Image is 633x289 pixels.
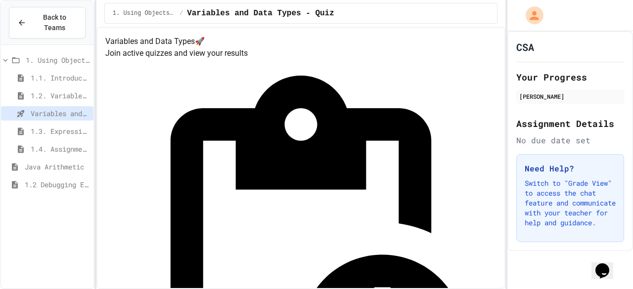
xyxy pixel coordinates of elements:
[519,92,621,101] div: [PERSON_NAME]
[105,47,497,59] p: Join active quizzes and view your results
[26,55,90,65] span: 1. Using Objects and Methods
[187,7,334,19] span: Variables and Data Types - Quiz
[25,162,90,172] span: Java Arithmetic
[516,117,624,130] h2: Assignment Details
[515,4,546,27] div: My Account
[525,163,616,174] h3: Need Help?
[516,134,624,146] div: No due date set
[31,73,90,83] span: 1.1. Introduction to Algorithms, Programming, and Compilers
[525,178,616,228] p: Switch to "Grade View" to access the chat feature and communicate with your teacher for help and ...
[31,144,90,154] span: 1.4. Assignment and Input
[113,9,176,17] span: 1. Using Objects and Methods
[9,7,86,39] button: Back to Teams
[516,70,624,84] h2: Your Progress
[180,9,183,17] span: /
[32,12,77,33] span: Back to Teams
[31,90,90,101] span: 1.2. Variables and Data Types
[105,36,497,47] h4: Variables and Data Types 🚀
[31,108,90,119] span: Variables and Data Types - Quiz
[516,40,534,54] h1: CSA
[25,179,90,190] span: 1.2 Debugging Exercise
[591,249,623,279] iframe: chat widget
[31,126,90,136] span: 1.3. Expressions and Output [New]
